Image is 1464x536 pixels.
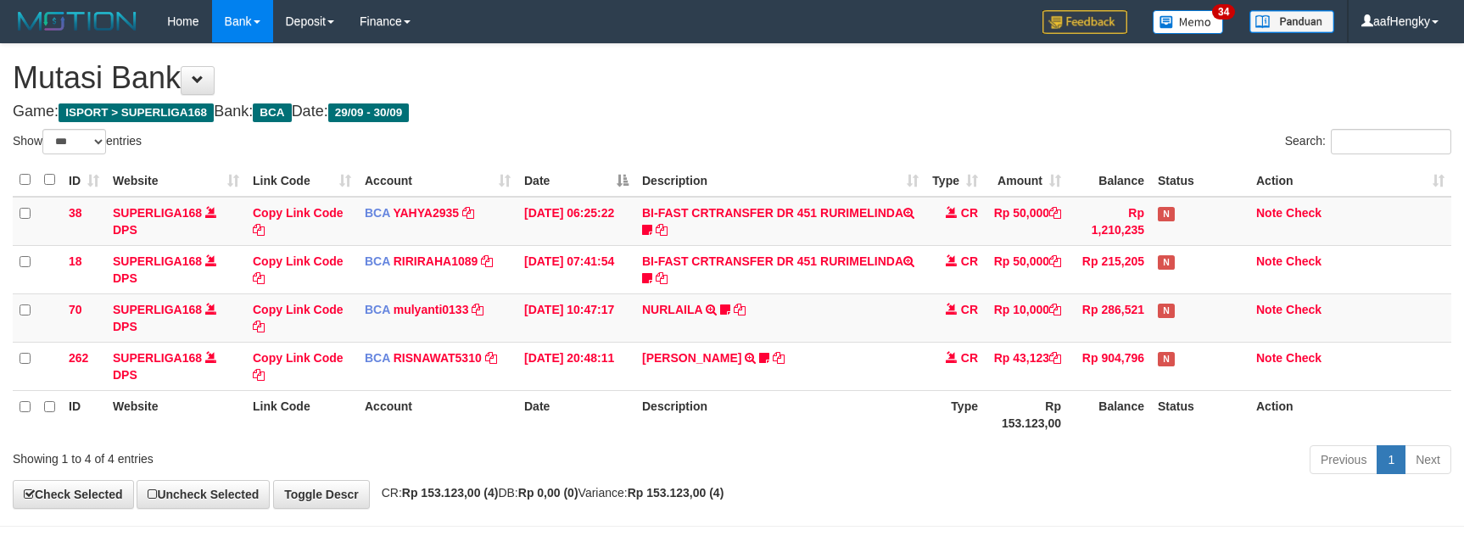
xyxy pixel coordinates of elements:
[253,303,344,333] a: Copy Link Code
[985,197,1068,246] td: Rp 50,000
[961,351,978,365] span: CR
[253,351,344,382] a: Copy Link Code
[402,486,499,500] strong: Rp 153.123,00 (4)
[365,254,390,268] span: BCA
[113,206,202,220] a: SUPERLIGA168
[13,444,597,467] div: Showing 1 to 4 of 4 entries
[62,164,106,197] th: ID: activate to sort column ascending
[481,254,493,268] a: Copy RIRIRAHA1089 to clipboard
[253,103,291,122] span: BCA
[62,390,106,438] th: ID
[734,303,746,316] a: Copy NURLAILA to clipboard
[1068,390,1151,438] th: Balance
[773,351,785,365] a: Copy YOSI EFENDI to clipboard
[1405,445,1451,474] a: Next
[1049,254,1061,268] a: Copy Rp 50,000 to clipboard
[365,206,390,220] span: BCA
[517,245,635,293] td: [DATE] 07:41:54
[642,351,741,365] a: [PERSON_NAME]
[961,303,978,316] span: CR
[642,303,702,316] a: NURLAILA
[1068,197,1151,246] td: Rp 1,210,235
[635,164,925,197] th: Description: activate to sort column ascending
[925,164,985,197] th: Type: activate to sort column ascending
[1049,206,1061,220] a: Copy Rp 50,000 to clipboard
[394,254,478,268] a: RIRIRAHA1089
[517,342,635,390] td: [DATE] 20:48:11
[1285,129,1451,154] label: Search:
[106,293,246,342] td: DPS
[113,303,202,316] a: SUPERLIGA168
[1286,254,1322,268] a: Check
[106,197,246,246] td: DPS
[1068,164,1151,197] th: Balance
[106,245,246,293] td: DPS
[358,164,517,197] th: Account: activate to sort column ascending
[394,303,469,316] a: mulyanti0133
[13,129,142,154] label: Show entries
[1331,129,1451,154] input: Search:
[635,245,925,293] td: BI-FAST CRTRANSFER DR 451 RURIMELINDA
[106,390,246,438] th: Website
[13,61,1451,95] h1: Mutasi Bank
[246,164,358,197] th: Link Code: activate to sort column ascending
[1212,4,1235,20] span: 34
[628,486,724,500] strong: Rp 153.123,00 (4)
[1068,293,1151,342] td: Rp 286,521
[635,390,925,438] th: Description
[69,254,82,268] span: 18
[985,245,1068,293] td: Rp 50,000
[518,486,578,500] strong: Rp 0,00 (0)
[517,390,635,438] th: Date
[13,480,134,509] a: Check Selected
[1158,255,1175,270] span: Has Note
[1153,10,1224,34] img: Button%20Memo.svg
[1151,164,1249,197] th: Status
[1068,342,1151,390] td: Rp 904,796
[106,164,246,197] th: Website: activate to sort column ascending
[137,480,270,509] a: Uncheck Selected
[13,103,1451,120] h4: Game: Bank: Date:
[365,303,390,316] span: BCA
[1158,304,1175,318] span: Has Note
[1151,390,1249,438] th: Status
[656,271,668,285] a: Copy BI-FAST CRTRANSFER DR 451 RURIMELINDA to clipboard
[985,390,1068,438] th: Rp 153.123,00
[517,293,635,342] td: [DATE] 10:47:17
[1049,351,1061,365] a: Copy Rp 43,123 to clipboard
[472,303,483,316] a: Copy mulyanti0133 to clipboard
[462,206,474,220] a: Copy YAHYA2935 to clipboard
[1286,206,1322,220] a: Check
[1256,351,1282,365] a: Note
[1256,303,1282,316] a: Note
[59,103,214,122] span: ISPORT > SUPERLIGA168
[656,223,668,237] a: Copy BI-FAST CRTRANSFER DR 451 RURIMELINDA to clipboard
[1158,207,1175,221] span: Has Note
[1158,352,1175,366] span: Has Note
[13,8,142,34] img: MOTION_logo.png
[253,206,344,237] a: Copy Link Code
[985,164,1068,197] th: Amount: activate to sort column ascending
[517,197,635,246] td: [DATE] 06:25:22
[373,486,724,500] span: CR: DB: Variance:
[394,351,482,365] a: RISNAWAT5310
[69,303,82,316] span: 70
[985,293,1068,342] td: Rp 10,000
[485,351,497,365] a: Copy RISNAWAT5310 to clipboard
[961,206,978,220] span: CR
[1286,303,1322,316] a: Check
[253,254,344,285] a: Copy Link Code
[42,129,106,154] select: Showentries
[113,254,202,268] a: SUPERLIGA168
[1310,445,1377,474] a: Previous
[1049,303,1061,316] a: Copy Rp 10,000 to clipboard
[1377,445,1405,474] a: 1
[69,351,88,365] span: 262
[328,103,410,122] span: 29/09 - 30/09
[113,351,202,365] a: SUPERLIGA168
[358,390,517,438] th: Account
[1286,351,1322,365] a: Check
[517,164,635,197] th: Date: activate to sort column descending
[69,206,82,220] span: 38
[273,480,370,509] a: Toggle Descr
